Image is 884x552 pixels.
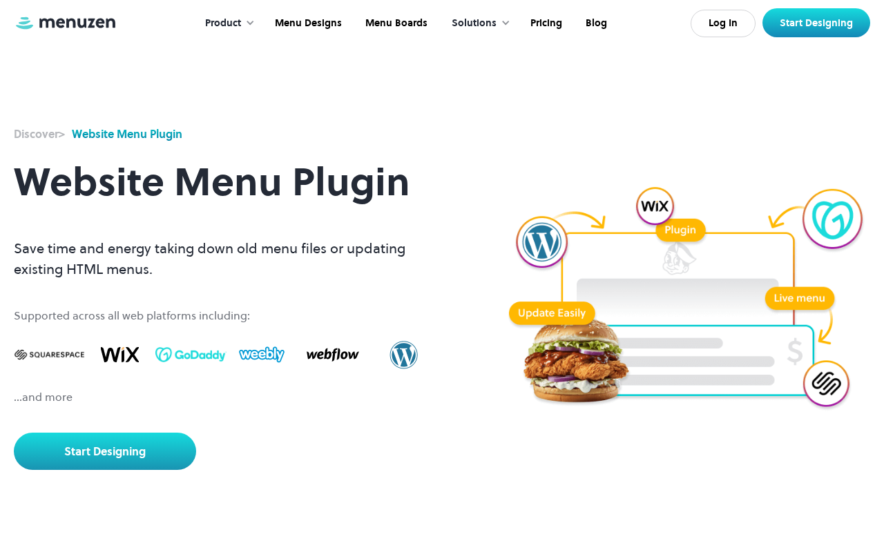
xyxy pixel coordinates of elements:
a: Menu Boards [352,2,438,45]
h1: Website Menu Plugin [14,142,439,221]
a: Start Designing [762,8,870,37]
a: Start Designing [14,433,196,470]
div: ...and more [14,388,439,405]
a: Menu Designs [262,2,352,45]
a: Log In [691,10,756,37]
p: Save time and energy taking down old menu files or updating existing HTML menus. [14,238,439,279]
strong: Discover [14,126,59,141]
div: Solutions [438,2,517,45]
div: Product [191,2,262,45]
div: > [14,126,65,142]
a: Blog [573,2,617,45]
div: Supported across all web platforms including: [14,307,439,324]
div: Product [205,16,241,31]
a: Pricing [517,2,573,45]
div: Solutions [452,16,497,31]
div: Website Menu Plugin [72,126,182,142]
